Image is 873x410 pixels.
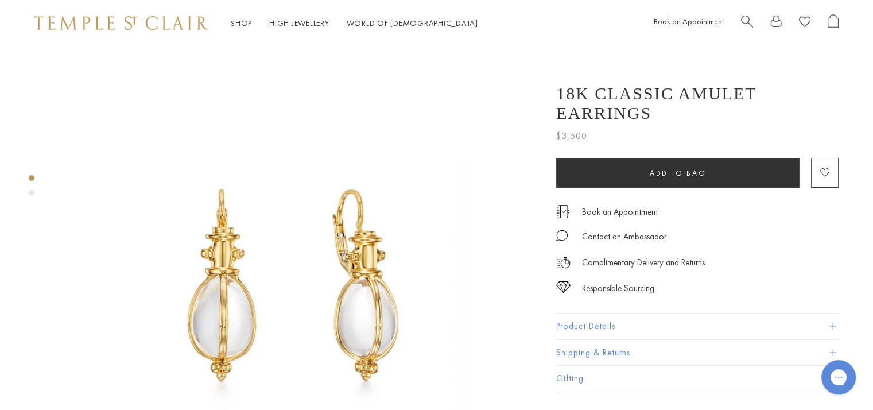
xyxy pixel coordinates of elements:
a: Book an Appointment [582,206,658,218]
div: Responsible Sourcing [582,281,654,296]
a: Search [741,14,753,32]
img: Temple St. Clair [34,16,208,30]
a: High JewelleryHigh Jewellery [269,18,329,28]
img: MessageIcon-01_2.svg [556,230,568,241]
nav: Main navigation [231,16,478,30]
a: World of [DEMOGRAPHIC_DATA]World of [DEMOGRAPHIC_DATA] [347,18,478,28]
p: Complimentary Delivery and Returns [582,256,705,270]
a: Open Shopping Bag [828,14,839,32]
div: Contact an Ambassador [582,230,666,244]
button: Product Details [556,314,839,339]
img: icon_appointment.svg [556,205,570,218]
button: Add to bag [556,158,800,188]
button: Gifting [556,366,839,392]
a: ShopShop [231,18,252,28]
h1: 18K Classic Amulet Earrings [556,84,839,123]
span: $3,500 [556,129,587,144]
span: Add to bag [650,168,706,178]
iframe: Gorgias live chat messenger [816,356,862,399]
img: icon_delivery.svg [556,256,571,270]
a: Book an Appointment [654,16,724,26]
div: Product gallery navigation [29,172,34,205]
img: icon_sourcing.svg [556,281,571,293]
button: Shipping & Returns [556,340,839,366]
a: View Wishlist [799,14,810,32]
